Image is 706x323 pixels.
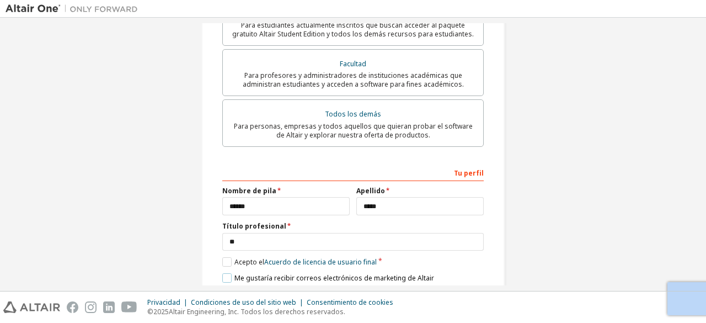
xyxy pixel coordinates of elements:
font: Condiciones de uso del sitio web [191,298,296,307]
font: Consentimiento de cookies [307,298,393,307]
img: Altair Uno [6,3,143,14]
font: Tu perfil [454,168,484,178]
font: Para personas, empresas y todos aquellos que quieran probar el software de Altair y explorar nues... [234,121,473,140]
img: facebook.svg [67,301,78,313]
font: Acepto el [234,257,264,267]
img: youtube.svg [121,301,137,313]
img: instagram.svg [85,301,97,313]
font: Acuerdo de licencia de usuario final [264,257,377,267]
font: Nombre de pila [222,186,276,195]
font: © [147,307,153,316]
font: Apellido [356,186,385,195]
font: Facultad [340,59,366,68]
font: 2025 [153,307,169,316]
font: Altair Engineering, Inc. Todos los derechos reservados. [169,307,345,316]
img: linkedin.svg [103,301,115,313]
font: Me gustaría recibir correos electrónicos de marketing de Altair [234,273,434,283]
font: Privacidad [147,298,180,307]
img: altair_logo.svg [3,301,60,313]
font: Para estudiantes actualmente inscritos que buscan acceder al paquete gratuito Altair Student Edit... [232,20,474,39]
font: Para profesores y administradores de instituciones académicas que administran estudiantes y acced... [243,71,464,89]
font: Todos los demás [325,109,381,119]
font: Título profesional [222,221,286,231]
